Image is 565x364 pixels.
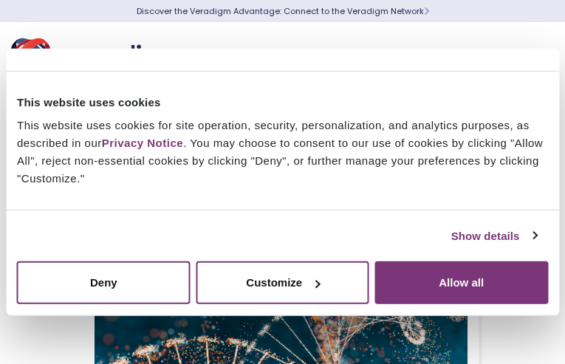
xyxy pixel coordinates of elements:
[17,261,191,304] button: Deny
[17,93,548,111] div: This website uses cookies
[374,261,548,304] button: Allow all
[137,5,429,17] a: Discover the Veradigm Advantage: Connect to the Veradigm NetworkLearn More
[102,137,183,149] a: Privacy Notice
[451,227,537,244] a: Show details
[11,33,188,82] img: Veradigm logo
[196,261,369,304] button: Customize
[424,5,429,17] span: Learn More
[17,117,548,188] div: This website uses cookies for site operation, security, personalization, and analytics purposes, ...
[521,38,543,77] button: Toggle Navigation Menu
